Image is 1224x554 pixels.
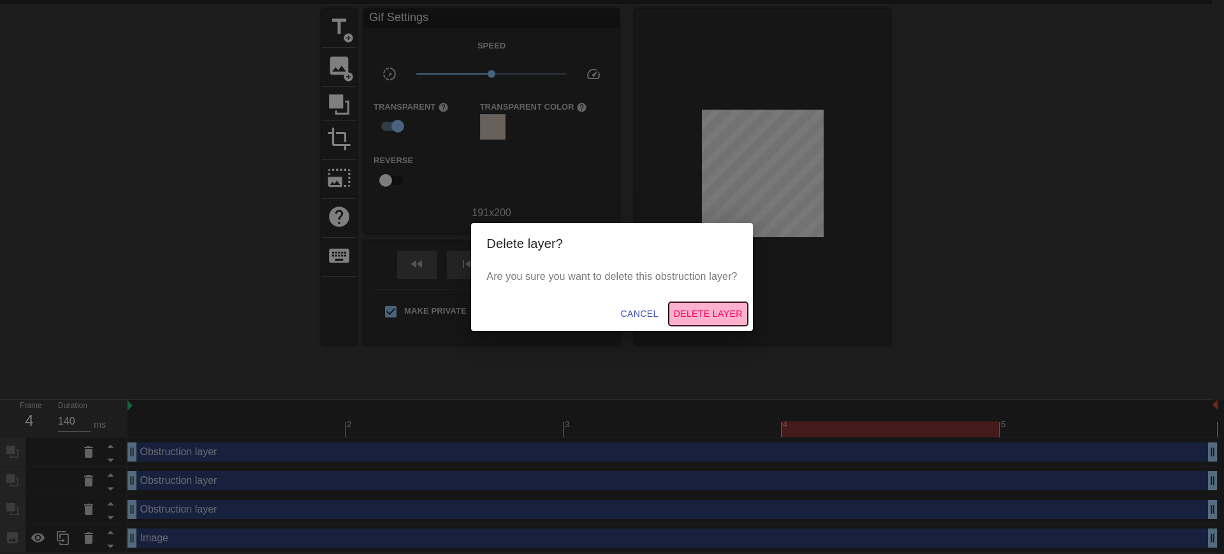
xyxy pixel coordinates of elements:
button: Delete Layer [669,302,748,326]
span: Delete Layer [674,306,743,322]
span: Cancel [620,306,658,322]
p: Are you sure you want to delete this obstruction layer? [486,269,737,284]
button: Cancel [615,302,663,326]
h2: Delete layer? [486,233,737,254]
